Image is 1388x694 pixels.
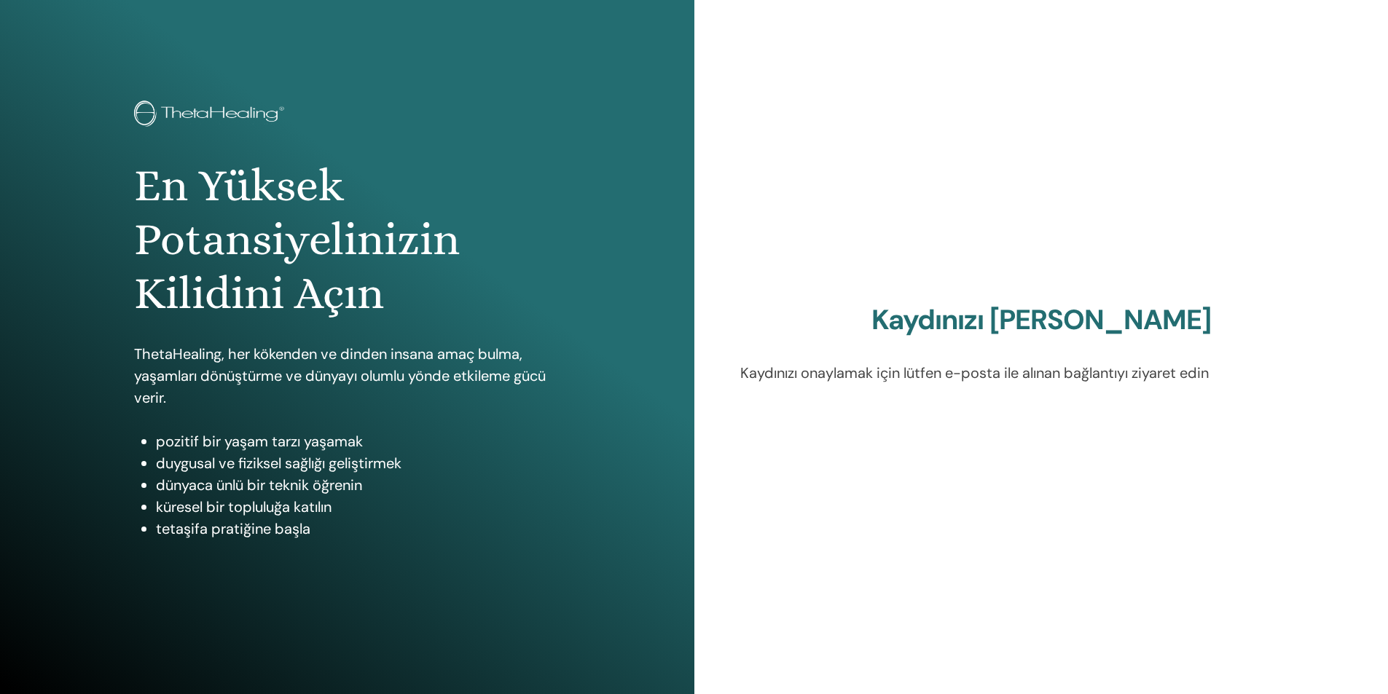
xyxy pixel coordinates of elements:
[156,452,560,474] li: duygusal ve fiziksel sağlığı geliştirmek
[156,430,560,452] li: pozitif bir yaşam tarzı yaşamak
[134,159,560,321] h1: En Yüksek Potansiyelinizin Kilidini Açın
[740,362,1343,384] p: Kaydınızı onaylamak için lütfen e-posta ile alınan bağlantıyı ziyaret edin
[156,518,560,540] li: tetaşifa pratiğine başla
[134,343,560,409] p: ThetaHealing, her kökenden ve dinden insana amaç bulma, yaşamları dönüştürme ve dünyayı olumlu yö...
[156,496,560,518] li: küresel bir topluluğa katılın
[740,304,1343,337] h2: Kaydınızı [PERSON_NAME]
[156,474,560,496] li: dünyaca ünlü bir teknik öğrenin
